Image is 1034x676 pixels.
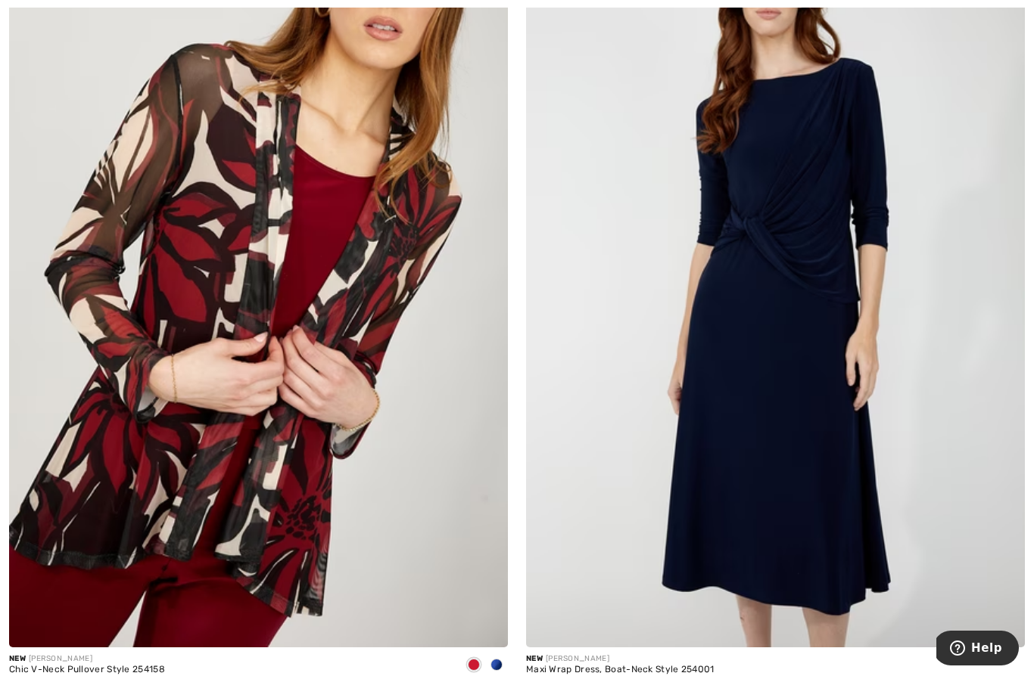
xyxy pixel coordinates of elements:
[526,654,543,663] span: New
[936,631,1019,668] iframe: Opens a widget where you can find more information
[9,665,165,675] div: Chic V-Neck Pullover Style 254158
[9,654,26,663] span: New
[526,653,715,665] div: [PERSON_NAME]
[526,665,715,675] div: Maxi Wrap Dress, Boat-Neck Style 254001
[9,653,165,665] div: [PERSON_NAME]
